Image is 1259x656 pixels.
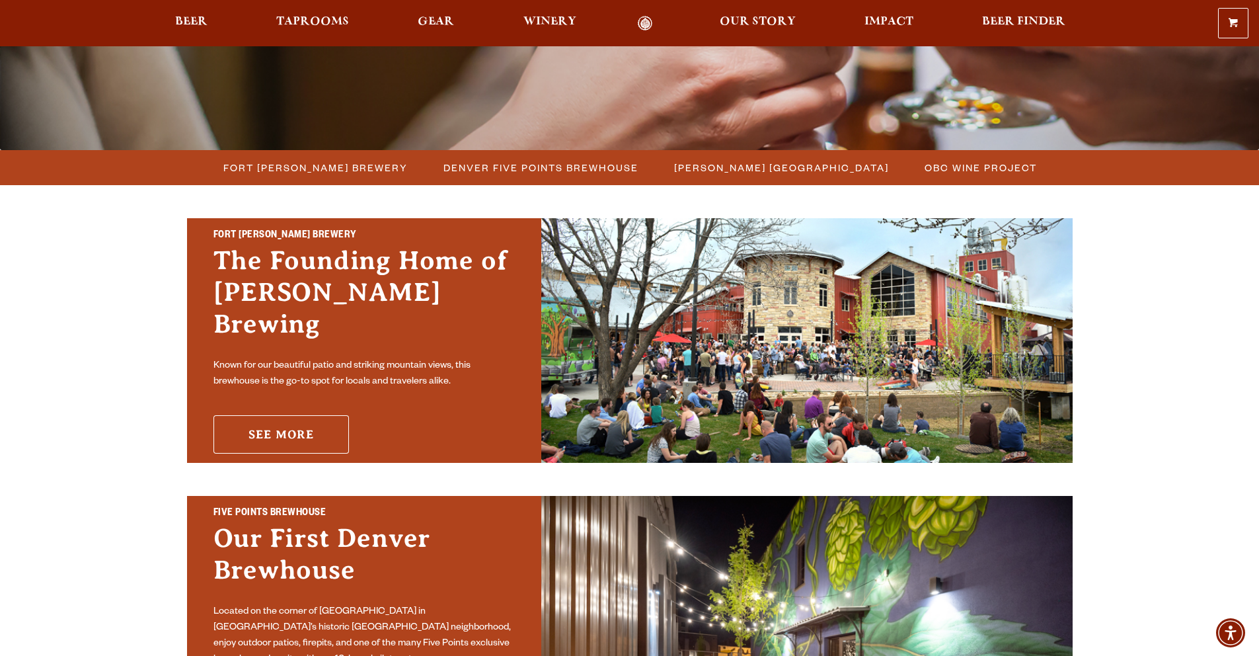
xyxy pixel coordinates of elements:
[925,158,1037,177] span: OBC Wine Project
[720,17,796,27] span: Our Story
[418,17,454,27] span: Gear
[213,358,515,390] p: Known for our beautiful patio and striking mountain views, this brewhouse is the go-to spot for l...
[409,16,463,31] a: Gear
[268,16,358,31] a: Taprooms
[711,16,804,31] a: Our Story
[541,218,1073,463] img: Fort Collins Brewery & Taproom'
[276,17,349,27] span: Taprooms
[523,17,576,27] span: Winery
[856,16,922,31] a: Impact
[443,158,638,177] span: Denver Five Points Brewhouse
[223,158,408,177] span: Fort [PERSON_NAME] Brewery
[1216,618,1245,647] div: Accessibility Menu
[436,158,645,177] a: Denver Five Points Brewhouse
[674,158,889,177] span: [PERSON_NAME] [GEOGRAPHIC_DATA]
[982,17,1065,27] span: Beer Finder
[213,415,349,454] a: See More
[621,16,670,31] a: Odell Home
[213,245,515,353] h3: The Founding Home of [PERSON_NAME] Brewing
[167,16,216,31] a: Beer
[515,16,585,31] a: Winery
[175,17,208,27] span: Beer
[666,158,896,177] a: [PERSON_NAME] [GEOGRAPHIC_DATA]
[973,16,1074,31] a: Beer Finder
[213,522,515,599] h3: Our First Denver Brewhouse
[917,158,1044,177] a: OBC Wine Project
[213,227,515,245] h2: Fort [PERSON_NAME] Brewery
[215,158,414,177] a: Fort [PERSON_NAME] Brewery
[213,505,515,522] h2: Five Points Brewhouse
[864,17,913,27] span: Impact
